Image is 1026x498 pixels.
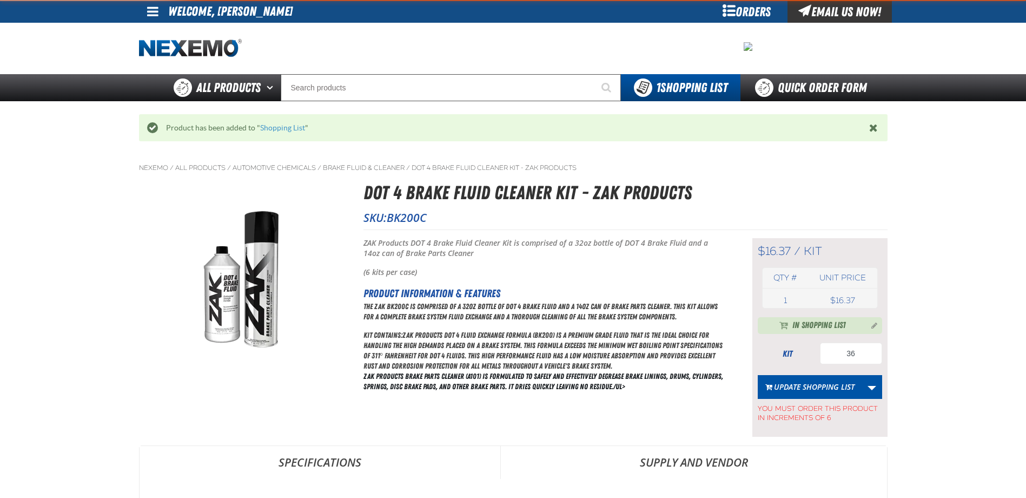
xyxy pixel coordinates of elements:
p: SKU: [363,210,888,225]
button: Close the Notification [866,120,882,136]
button: Start Searching [594,74,621,101]
span: / [794,244,800,258]
a: Supply and Vendor [501,446,887,479]
button: You have 1 Shopping List. Open to view details [621,74,740,101]
h2: Product Information & Features [363,285,725,302]
td: $16.37 [808,293,877,308]
span: / [227,163,231,172]
span: BK200C [387,210,427,225]
span: Shopping List [656,80,727,95]
strong: 1 [656,80,660,95]
input: Product Quantity [820,343,882,364]
a: Home [139,39,242,58]
span: You must order this product in increments of 6 [758,399,882,423]
a: Quick Order Form [740,74,887,101]
h1: DOT 4 Brake Fluid Cleaner Kit - ZAK Products [363,179,888,207]
button: Update Shopping List [758,375,862,399]
input: Search [281,74,621,101]
th: Qty # [763,268,809,288]
p: The ZAK BK200C is comprised of a 32oz bottle of DOT 4 Brake Fluid and a 14oz can of Brake Parts C... [363,302,725,322]
span: / [170,163,174,172]
div: Product has been added to " " [158,123,869,133]
p: (6 kits per case) [363,267,725,278]
a: Shopping List [260,123,305,132]
div: kit [758,348,817,360]
a: Specifications [140,446,500,479]
p: Kit contains:ZAK Products DOT 4 Fluid Exchange Formula (BK200) is a premium grade fluid that is t... [363,330,725,371]
span: All Products [196,78,261,97]
img: DOT 4 Brake Fluid Cleaner Kit - ZAK Products [140,201,344,359]
span: kit [804,244,822,258]
a: More Actions [862,375,882,399]
a: All Products [175,163,226,172]
img: Nexemo logo [139,39,242,58]
img: 850b3ca0065f1ff5521978d91a4632f4.png [744,42,752,51]
a: DOT 4 Brake Fluid Cleaner Kit - ZAK Products [412,163,577,172]
nav: Breadcrumbs [139,163,888,172]
p: ZAK Products DOT 4 Brake Fluid Cleaner Kit is comprised of a 32oz bottle of DOT 4 Brake Fluid and... [363,238,725,259]
span: 1 [784,296,787,305]
a: Nexemo [139,163,168,172]
a: Brake Fluid & Cleaner [323,163,405,172]
span: / [406,163,410,172]
span: $16.37 [758,244,791,258]
div: ZAK Products Brake Parts Cleaner (A101) is formulated to safely and effectively degrease brake li... [363,302,725,392]
a: Automotive Chemicals [233,163,316,172]
span: In Shopping List [792,319,846,332]
th: Unit price [808,268,877,288]
button: Open All Products pages [263,74,281,101]
span: / [317,163,321,172]
button: Manage current product in the Shopping List [863,318,880,331]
